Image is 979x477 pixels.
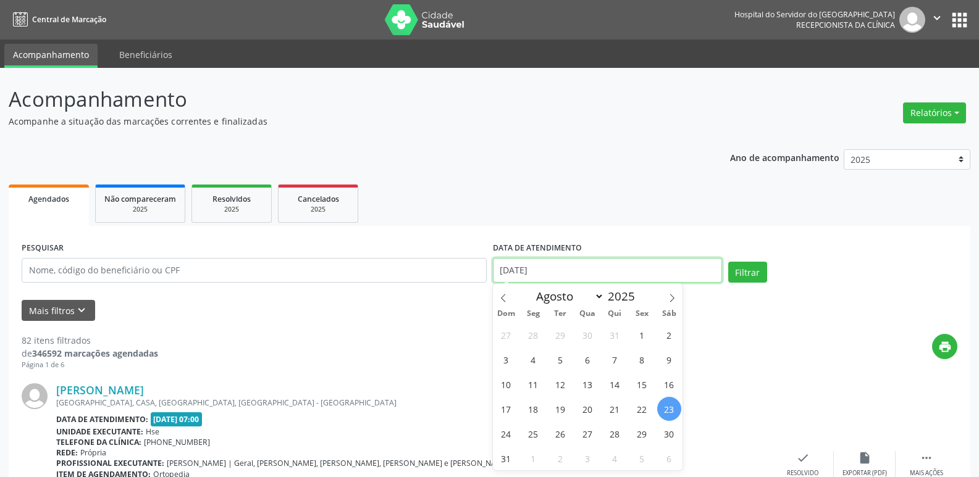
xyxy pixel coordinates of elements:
[734,9,895,20] div: Hospital do Servidor do [GEOGRAPHIC_DATA]
[657,397,681,421] span: Agosto 23, 2025
[75,304,88,317] i: keyboard_arrow_down
[576,347,600,371] span: Agosto 6, 2025
[22,300,95,321] button: Mais filtroskeyboard_arrow_down
[493,258,722,283] input: Selecione um intervalo
[657,372,681,396] span: Agosto 16, 2025
[287,205,349,214] div: 2025
[521,372,545,396] span: Agosto 11, 2025
[22,239,64,258] label: PESQUISAR
[144,437,210,447] span: [PHONE_NUMBER]
[111,44,181,65] a: Beneficiários
[521,347,545,371] span: Agosto 4, 2025
[494,347,518,371] span: Agosto 3, 2025
[298,194,339,204] span: Cancelados
[630,372,654,396] span: Agosto 15, 2025
[146,426,159,437] span: Hse
[628,310,655,318] span: Sex
[22,383,48,409] img: img
[603,347,627,371] span: Agosto 7, 2025
[657,323,681,347] span: Agosto 2, 2025
[728,262,767,283] button: Filtrar
[521,421,545,446] span: Agosto 25, 2025
[494,323,518,347] span: Julho 27, 2025
[494,421,518,446] span: Agosto 24, 2025
[104,205,176,214] div: 2025
[899,7,925,33] img: img
[603,323,627,347] span: Julho 31, 2025
[630,347,654,371] span: Agosto 8, 2025
[28,194,69,204] span: Agendados
[858,451,872,465] i: insert_drive_file
[56,414,148,425] b: Data de atendimento:
[630,421,654,446] span: Agosto 29, 2025
[657,421,681,446] span: Agosto 30, 2025
[201,205,263,214] div: 2025
[531,288,605,305] select: Month
[151,412,203,426] span: [DATE] 07:00
[930,11,944,25] i: 
[22,347,158,360] div: de
[548,397,573,421] span: Agosto 19, 2025
[22,360,158,370] div: Página 1 de 6
[925,7,949,33] button: 
[603,372,627,396] span: Agosto 14, 2025
[494,372,518,396] span: Agosto 10, 2025
[56,426,143,437] b: Unidade executante:
[655,310,683,318] span: Sáb
[603,421,627,446] span: Agosto 28, 2025
[56,397,772,408] div: [GEOGRAPHIC_DATA], CASA, [GEOGRAPHIC_DATA], [GEOGRAPHIC_DATA] - [GEOGRAPHIC_DATA]
[576,323,600,347] span: Julho 30, 2025
[548,446,573,470] span: Setembro 2, 2025
[574,310,601,318] span: Qua
[903,102,966,123] button: Relatórios
[630,323,654,347] span: Agosto 1, 2025
[519,310,547,318] span: Seg
[521,397,545,421] span: Agosto 18, 2025
[603,397,627,421] span: Agosto 21, 2025
[493,310,520,318] span: Dom
[32,347,158,359] strong: 346592 marcações agendadas
[657,347,681,371] span: Agosto 9, 2025
[796,451,810,465] i: check
[9,115,682,128] p: Acompanhe a situação das marcações correntes e finalizadas
[576,372,600,396] span: Agosto 13, 2025
[521,323,545,347] span: Julho 28, 2025
[167,458,510,468] span: [PERSON_NAME] | Geral, [PERSON_NAME], [PERSON_NAME], [PERSON_NAME] e [PERSON_NAME]
[4,44,98,68] a: Acompanhamento
[630,397,654,421] span: Agosto 22, 2025
[22,258,487,283] input: Nome, código do beneficiário ou CPF
[548,347,573,371] span: Agosto 5, 2025
[9,9,106,30] a: Central de Marcação
[938,340,952,354] i: print
[576,446,600,470] span: Setembro 3, 2025
[56,383,144,397] a: [PERSON_NAME]
[56,447,78,458] b: Rede:
[576,421,600,446] span: Agosto 27, 2025
[9,84,682,115] p: Acompanhamento
[603,446,627,470] span: Setembro 4, 2025
[493,239,582,258] label: DATA DE ATENDIMENTO
[920,451,933,465] i: 
[949,9,970,31] button: apps
[630,446,654,470] span: Setembro 5, 2025
[548,372,573,396] span: Agosto 12, 2025
[604,288,645,304] input: Year
[494,446,518,470] span: Agosto 31, 2025
[657,446,681,470] span: Setembro 6, 2025
[576,397,600,421] span: Agosto 20, 2025
[494,397,518,421] span: Agosto 17, 2025
[22,334,158,347] div: 82 itens filtrados
[212,194,251,204] span: Resolvidos
[796,20,895,30] span: Recepcionista da clínica
[547,310,574,318] span: Ter
[730,149,839,165] p: Ano de acompanhamento
[601,310,628,318] span: Qui
[56,437,141,447] b: Telefone da clínica:
[32,14,106,25] span: Central de Marcação
[548,323,573,347] span: Julho 29, 2025
[56,458,164,468] b: Profissional executante:
[521,446,545,470] span: Setembro 1, 2025
[932,334,957,359] button: print
[104,194,176,204] span: Não compareceram
[548,421,573,446] span: Agosto 26, 2025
